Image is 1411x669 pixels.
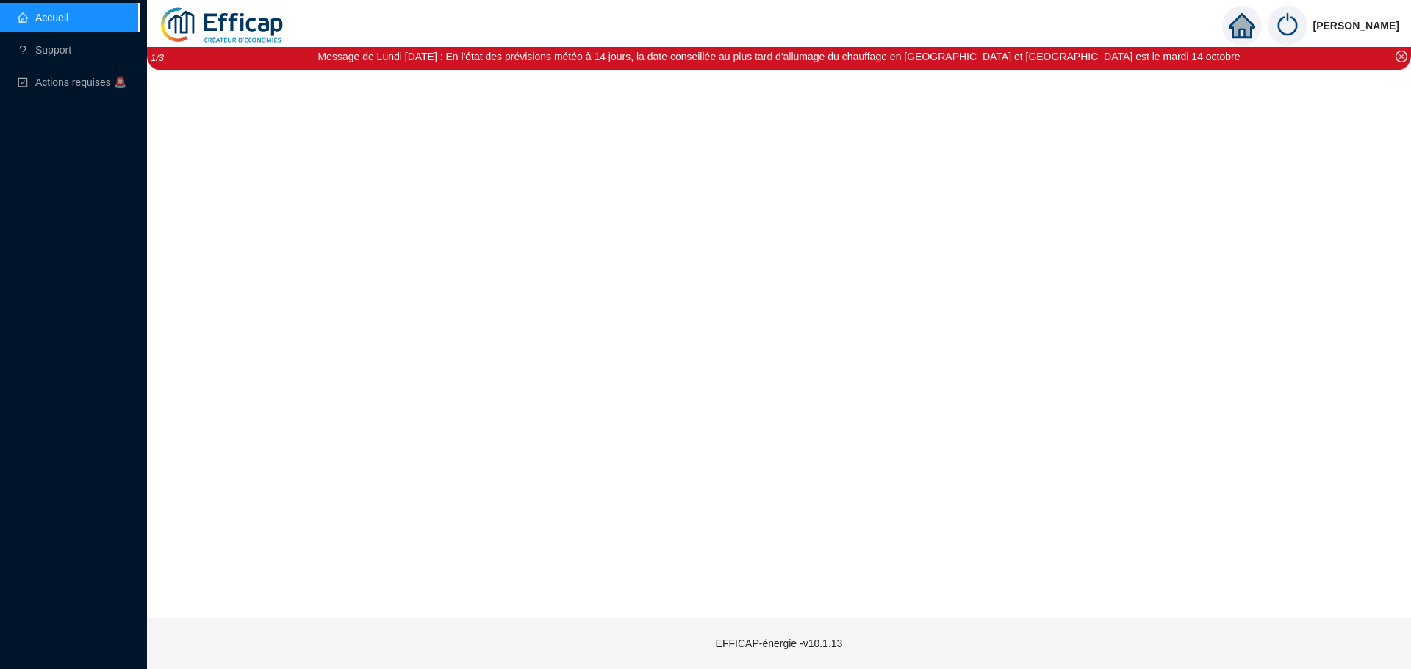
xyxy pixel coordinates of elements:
span: EFFICAP-énergie - v10.1.13 [716,637,843,649]
span: close-circle [1396,51,1407,62]
img: power [1268,6,1307,46]
span: [PERSON_NAME] [1313,2,1399,49]
div: Message de Lundi [DATE] : En l'état des prévisions météo à 14 jours, la date conseillée au plus t... [317,49,1240,65]
span: home [1229,12,1255,39]
span: Actions requises 🚨 [35,76,126,88]
i: 1 / 3 [151,52,164,63]
a: questionSupport [18,44,71,56]
a: homeAccueil [18,12,68,23]
span: check-square [18,77,28,87]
